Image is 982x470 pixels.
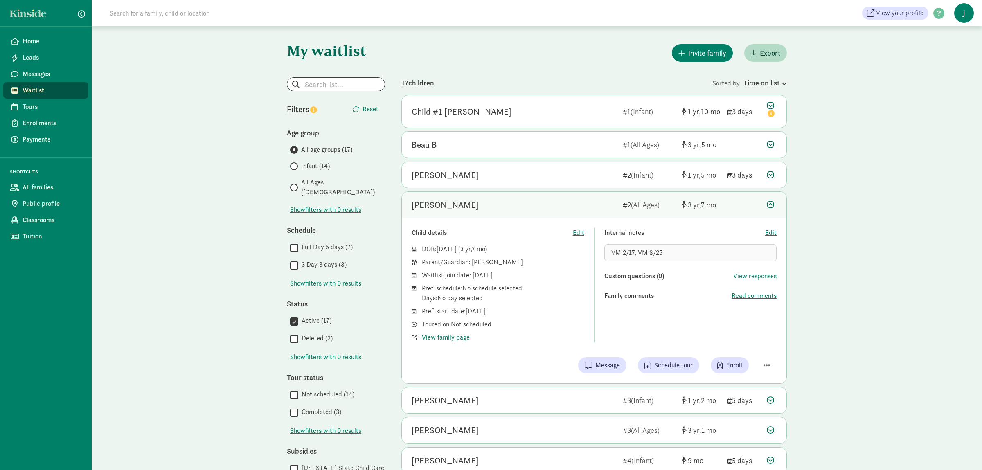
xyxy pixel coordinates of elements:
[290,352,361,362] span: Show filters with 0 results
[631,140,659,149] span: (All Ages)
[743,77,787,88] div: Time on list
[412,105,511,118] div: Child #1 Stewart
[23,182,82,192] span: All families
[472,245,485,253] span: 7
[604,228,766,238] div: Internal notes
[3,131,88,148] a: Payments
[23,199,82,209] span: Public profile
[631,170,653,180] span: (Infant)
[3,82,88,99] a: Waitlist
[688,200,701,209] span: 3
[3,33,88,49] a: Home
[672,44,733,62] button: Invite family
[682,106,721,117] div: [object Object]
[688,425,701,435] span: 3
[287,43,385,59] h1: My waitlist
[287,445,385,457] div: Subsidies
[711,357,749,373] button: Enroll
[23,69,82,79] span: Messages
[298,389,354,399] label: Not scheduled (14)
[623,139,675,150] div: 1
[688,456,703,465] span: 9
[363,104,378,114] span: Reset
[682,395,721,406] div: [object Object]
[401,77,712,88] div: 17 children
[682,455,721,466] div: [object Object]
[105,5,334,21] input: Search for a family, child or location
[654,360,693,370] span: Schedule tour
[298,316,331,326] label: Active (17)
[422,244,584,254] div: DOB: ( )
[573,228,584,238] button: Edit
[422,333,470,342] button: View family page
[298,333,333,343] label: Deleted (2)
[422,283,584,303] div: Pref. schedule: No schedule selected Days: No day selected
[412,138,437,151] div: Beau B
[727,455,760,466] div: 5 days
[290,279,361,288] span: Show filters with 0 results
[412,454,479,467] div: Ellie Mann
[287,78,385,91] input: Search list...
[682,169,721,180] div: [object Object]
[460,245,472,253] span: 3
[623,425,675,436] div: 3
[3,196,88,212] a: Public profile
[623,455,675,466] div: 4
[3,228,88,245] a: Tuition
[682,139,721,150] div: [object Object]
[3,212,88,228] a: Classrooms
[682,199,721,210] div: [object Object]
[287,372,385,383] div: Tour status
[23,53,82,63] span: Leads
[3,115,88,131] a: Enrollments
[744,44,787,62] button: Export
[290,279,361,288] button: Showfilters with 0 results
[290,352,361,362] button: Showfilters with 0 results
[688,170,701,180] span: 1
[422,270,584,280] div: Waitlist join date: [DATE]
[422,306,584,316] div: Pref. start date: [DATE]
[688,47,726,58] span: Invite family
[287,103,336,115] div: Filters
[23,85,82,95] span: Waitlist
[422,319,584,329] div: Toured on: Not scheduled
[727,169,760,180] div: 3 days
[290,205,361,215] button: Showfilters with 0 results
[623,106,675,117] div: 1
[701,107,720,116] span: 10
[638,357,699,373] button: Schedule tour
[298,260,347,270] label: 3 Day 3 days (8)
[765,228,777,238] button: Edit
[623,169,675,180] div: 2
[732,291,777,301] button: Read comments
[876,8,923,18] span: View your profile
[346,101,385,117] button: Reset
[701,140,716,149] span: 5
[631,200,660,209] span: (All Ages)
[726,360,742,370] span: Enroll
[290,426,361,436] span: Show filters with 0 results
[287,298,385,309] div: Status
[604,271,734,281] div: Custom questions (0)
[290,426,361,436] button: Showfilters with 0 results
[23,118,82,128] span: Enrollments
[3,66,88,82] a: Messages
[298,242,353,252] label: Full Day 5 days (7)
[688,107,701,116] span: 1
[701,425,716,435] span: 1
[941,431,982,470] div: Chat Widget
[412,424,479,437] div: Tia Quill
[701,170,716,180] span: 5
[412,228,573,238] div: Child details
[631,456,654,465] span: (Infant)
[23,102,82,112] span: Tours
[301,145,352,155] span: All age groups (17)
[412,394,479,407] div: David Mann
[412,198,479,211] div: Attalie Kubat
[578,357,626,373] button: Message
[3,49,88,66] a: Leads
[727,395,760,406] div: 5 days
[631,107,653,116] span: (Infant)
